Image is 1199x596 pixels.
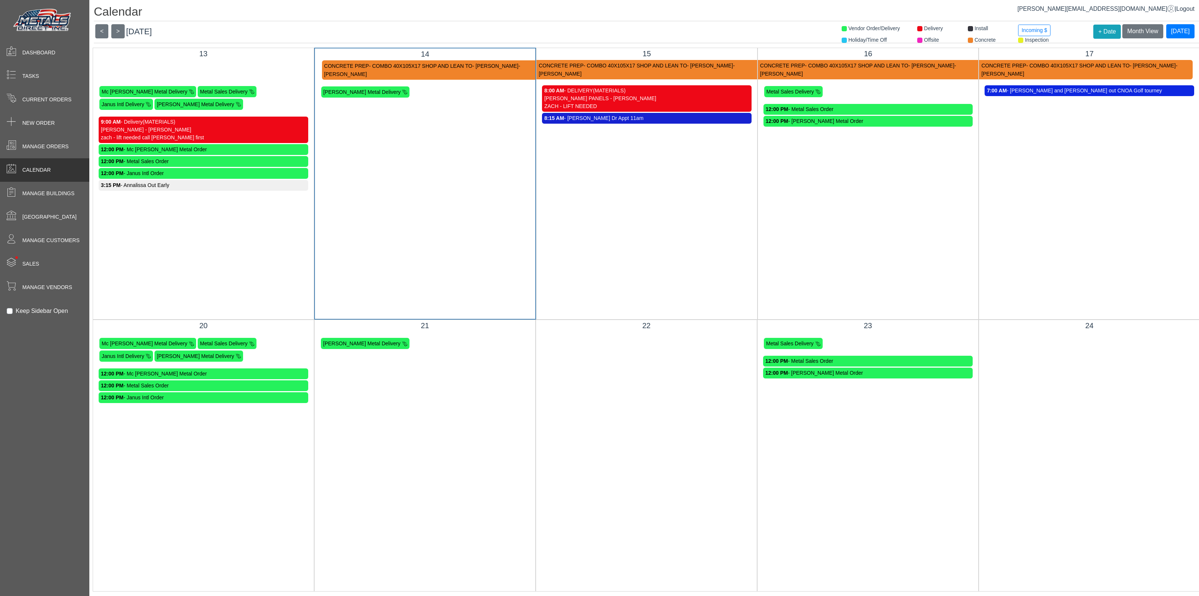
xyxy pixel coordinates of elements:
[101,371,124,377] strong: 12:00 PM
[102,89,187,95] span: Mc [PERSON_NAME] Metal Delivery
[472,63,519,69] span: - [PERSON_NAME]
[102,353,144,359] span: Janus Intl Delivery
[981,63,1177,77] span: - [PERSON_NAME]
[1093,25,1121,39] button: + Date
[101,170,124,176] strong: 12:00 PM
[1127,28,1158,34] span: Month View
[323,89,401,95] span: [PERSON_NAME] Metal Delivery
[544,88,564,93] strong: 8:00 AM
[908,63,954,69] span: - [PERSON_NAME]
[539,63,584,69] span: CONCRETE PREP
[101,370,306,378] div: - Mc [PERSON_NAME] Metal Order
[981,63,1026,69] span: CONCRETE PREP
[765,370,788,376] strong: 12:00 PM
[924,37,939,43] span: Offsite
[22,213,77,221] span: [GEOGRAPHIC_DATA]
[22,143,68,150] span: Manage Orders
[542,48,752,59] div: 15
[22,237,80,244] span: Manage Customers
[1025,37,1049,43] span: Inspection
[763,48,973,59] div: 16
[101,394,124,400] strong: 12:00 PM
[766,106,788,112] strong: 12:00 PM
[766,118,788,124] strong: 12:00 PM
[99,48,308,59] div: 13
[1176,6,1195,12] span: Logout
[985,320,1194,331] div: 24
[1122,24,1163,38] button: Month View
[766,105,971,113] div: - Metal Sales Order
[324,63,520,77] span: - [PERSON_NAME]
[1017,4,1195,13] div: |
[157,101,234,107] span: [PERSON_NAME] Metal Delivery
[544,95,749,102] div: [PERSON_NAME] PANELS - [PERSON_NAME]
[101,146,306,153] div: - Mc [PERSON_NAME] Metal Order
[805,63,908,69] span: - COMBO 40X105X17 SHOP AND LEAN TO
[101,134,306,142] div: zach - lift needed call [PERSON_NAME] first
[101,146,124,152] strong: 12:00 PM
[101,118,306,126] div: - Delivery
[94,4,1199,21] h1: Calendar
[101,158,306,165] div: - Metal Sales Order
[126,27,152,36] span: [DATE]
[1166,24,1195,38] button: [DATE]
[765,358,788,364] strong: 12:00 PM
[987,88,1007,93] strong: 7:00 AM
[544,87,749,95] div: - DELIVERY
[101,158,124,164] strong: 12:00 PM
[593,88,626,93] span: (MATERIALS)
[760,63,956,77] span: - [PERSON_NAME]
[22,190,74,197] span: Manage Buildings
[324,63,369,69] span: CONCRETE PREP
[542,320,751,331] div: 22
[95,24,108,38] button: <
[760,63,805,69] span: CONCRETE PREP
[22,283,72,291] span: Manage Vendors
[544,114,749,122] div: - [PERSON_NAME] Dr Appt 11am
[975,25,988,31] span: Install
[1018,25,1050,36] button: Incoming $
[7,245,26,270] span: •
[985,48,1194,59] div: 17
[101,181,306,189] div: - Annalissa Out Early
[111,24,124,38] button: >
[763,320,973,331] div: 23
[544,102,749,110] div: ZACH - LIFT NEEDED
[321,48,530,60] div: 14
[975,37,996,43] span: Concrete
[99,320,308,331] div: 20
[687,63,733,69] span: - [PERSON_NAME]
[22,49,55,57] span: Dashboard
[924,25,943,31] span: Delivery
[101,126,306,134] div: [PERSON_NAME] - [PERSON_NAME]
[102,340,187,346] span: Mc [PERSON_NAME] Metal Delivery
[101,169,306,177] div: - Janus Intl Order
[766,117,971,125] div: - [PERSON_NAME] Metal Order
[16,307,68,316] label: Keep Sidebar Open
[539,63,735,77] span: - [PERSON_NAME]
[143,119,175,125] span: (MATERIALS)
[157,353,234,359] span: [PERSON_NAME] Metal Delivery
[369,63,472,69] span: - COMBO 40X105X17 SHOP AND LEAN TO
[200,89,248,95] span: Metal Sales Delivery
[101,182,121,188] strong: 3:15 PM
[323,340,401,346] span: [PERSON_NAME] Metal Delivery
[1017,6,1175,12] a: [PERSON_NAME][EMAIL_ADDRESS][DOMAIN_NAME]
[320,320,530,331] div: 21
[101,119,121,125] strong: 9:00 AM
[11,7,74,34] img: Metals Direct Inc Logo
[584,63,687,69] span: - COMBO 40X105X17 SHOP AND LEAN TO
[848,37,887,43] span: Holiday/Time Off
[765,357,970,365] div: - Metal Sales Order
[22,166,51,174] span: Calendar
[766,340,814,346] span: Metal Sales Delivery
[101,382,306,390] div: - Metal Sales Order
[101,383,124,389] strong: 12:00 PM
[987,87,1192,95] div: - [PERSON_NAME] and [PERSON_NAME] out CNOA Golf tourney
[765,369,970,377] div: - [PERSON_NAME] Metal Order
[200,340,248,346] span: Metal Sales Delivery
[102,101,144,107] span: Janus Intl Delivery
[22,96,71,104] span: Current Orders
[22,119,55,127] span: New Order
